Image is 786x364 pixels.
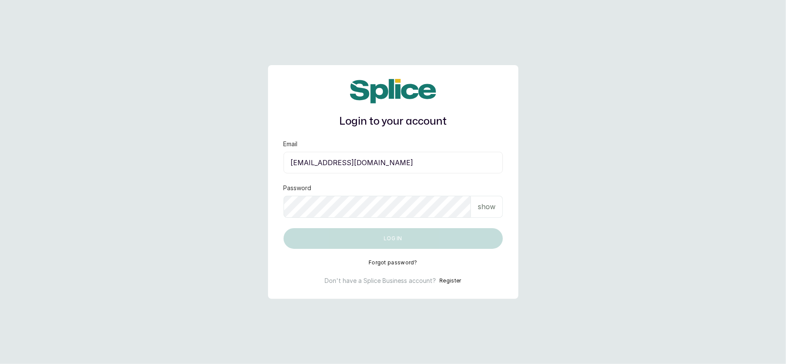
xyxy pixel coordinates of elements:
label: Password [284,184,312,192]
button: Register [439,276,461,285]
h1: Login to your account [284,114,503,129]
button: Forgot password? [369,259,417,266]
p: Don't have a Splice Business account? [325,276,436,285]
label: Email [284,140,298,148]
button: Log in [284,228,503,249]
p: show [478,201,496,212]
input: email@acme.com [284,152,503,173]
